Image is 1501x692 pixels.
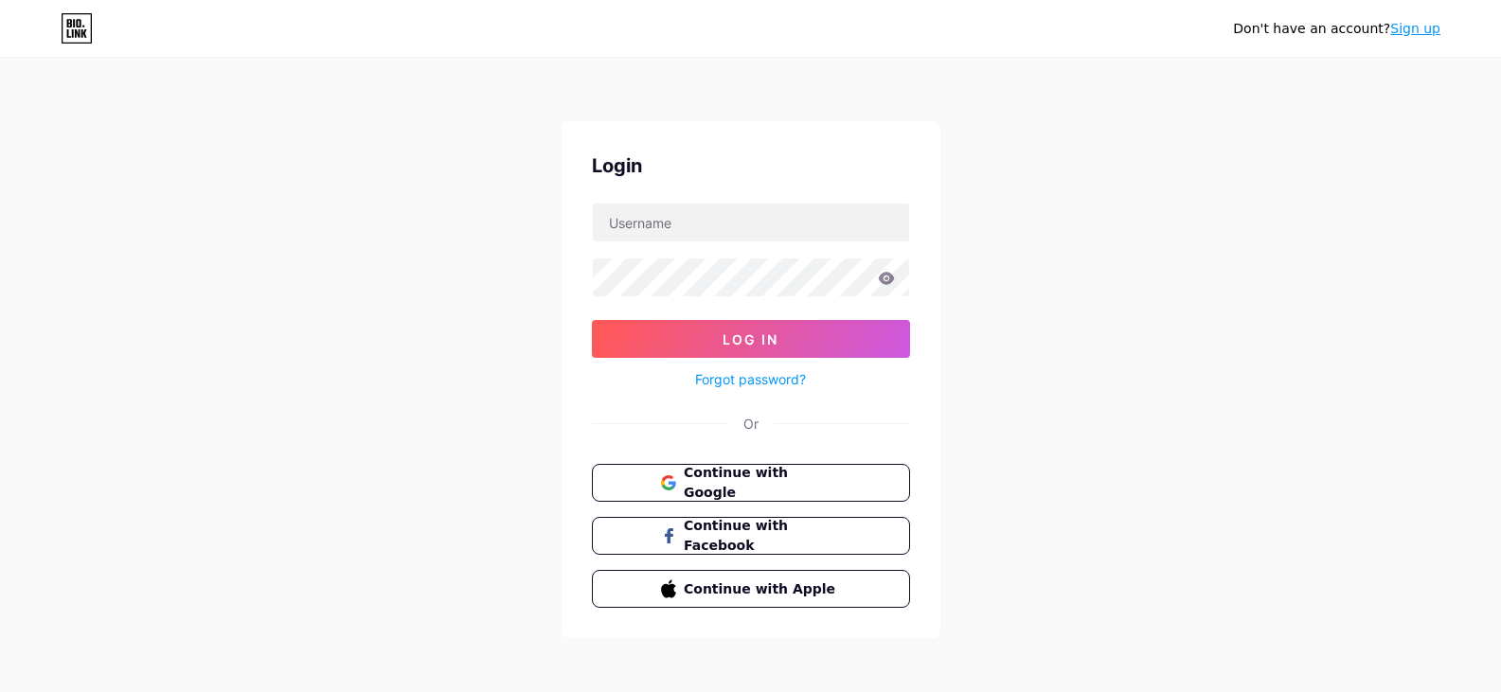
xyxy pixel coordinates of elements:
[1390,21,1440,36] a: Sign up
[684,463,840,503] span: Continue with Google
[592,464,910,502] button: Continue with Google
[592,570,910,608] button: Continue with Apple
[695,369,806,389] a: Forgot password?
[592,320,910,358] button: Log In
[592,517,910,555] button: Continue with Facebook
[684,579,840,599] span: Continue with Apple
[1233,19,1440,39] div: Don't have an account?
[592,151,910,180] div: Login
[684,516,840,556] span: Continue with Facebook
[743,414,759,434] div: Or
[593,204,909,241] input: Username
[723,331,778,347] span: Log In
